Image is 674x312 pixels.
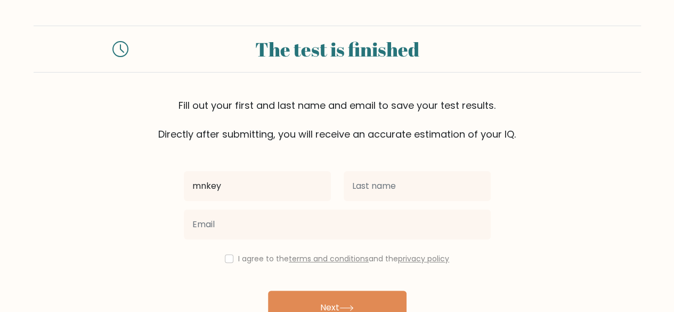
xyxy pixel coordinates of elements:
label: I agree to the and the [238,253,449,264]
input: First name [184,171,331,201]
input: Last name [344,171,491,201]
a: privacy policy [398,253,449,264]
div: The test is finished [141,35,533,63]
div: Fill out your first and last name and email to save your test results. Directly after submitting,... [34,98,641,141]
a: terms and conditions [289,253,369,264]
input: Email [184,210,491,239]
